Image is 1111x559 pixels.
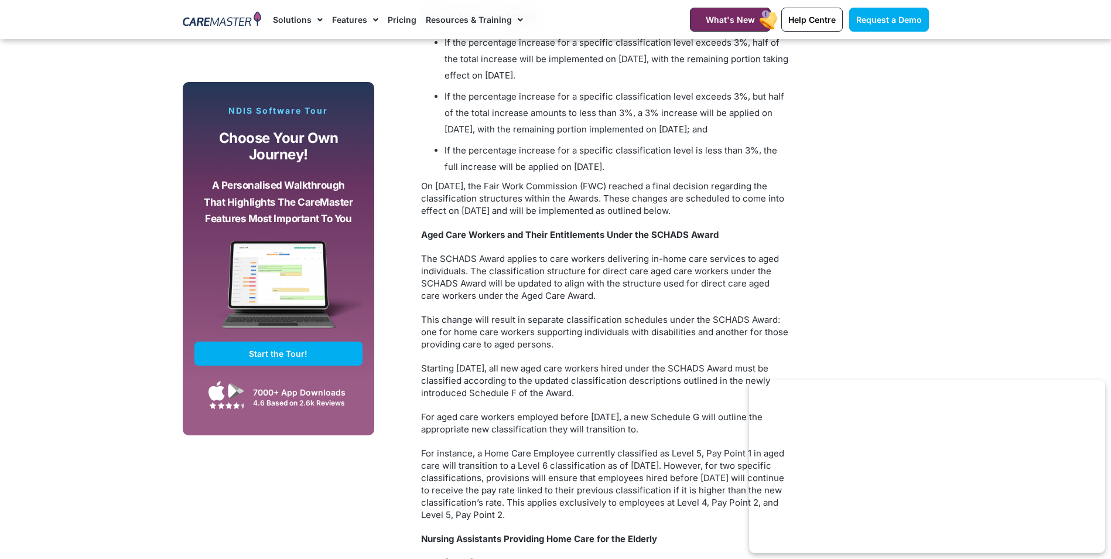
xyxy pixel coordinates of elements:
[445,88,790,138] li: If the percentage increase for a specific classification level exceeds 3%, but half of the total ...
[781,8,843,32] a: Help Centre
[690,8,771,32] a: What's New
[788,15,836,25] span: Help Centre
[253,398,357,407] div: 4.6 Based on 2.6k Reviews
[445,35,790,84] li: If the percentage increase for a specific classification level exceeds 3%, half of the total incr...
[421,362,790,399] p: Starting [DATE], all new aged care workers hired under the SCHADS Award must be classified accord...
[209,402,244,409] img: Google Play Store App Review Stars
[421,313,790,350] p: This change will result in separate classification schedules under the SCHADS Award: one for home...
[849,8,929,32] a: Request a Demo
[421,180,790,217] p: On [DATE], the Fair Work Commission (FWC) reached a final decision regarding the classification s...
[228,382,244,400] img: Google Play App Icon
[208,381,225,401] img: Apple App Store Icon
[203,130,354,163] p: Choose your own journey!
[421,447,790,521] p: For instance, a Home Care Employee currently classified as Level 5, Pay Point 1 in aged care will...
[421,411,790,435] p: For aged care workers employed before [DATE], a new Schedule G will outline the appropriate new c...
[421,253,790,302] p: The SCHADS Award applies to care workers delivering in-home care services to aged individuals. Th...
[706,15,755,25] span: What's New
[194,342,363,366] a: Start the Tour!
[203,177,354,227] p: A personalised walkthrough that highlights the CareMaster features most important to you
[421,229,719,240] strong: Aged Care Workers and Their Entitlements Under the SCHADS Award
[194,241,363,342] img: CareMaster Software Mockup on Screen
[445,142,790,175] li: If the percentage increase for a specific classification level is less than 3%, the full increase...
[253,386,357,398] div: 7000+ App Downloads
[183,11,262,29] img: CareMaster Logo
[249,349,307,359] span: Start the Tour!
[856,15,922,25] span: Request a Demo
[749,380,1105,553] iframe: Popup CTA
[194,105,363,116] p: NDIS Software Tour
[421,533,657,544] strong: Nursing Assistants Providing Home Care for the Elderly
